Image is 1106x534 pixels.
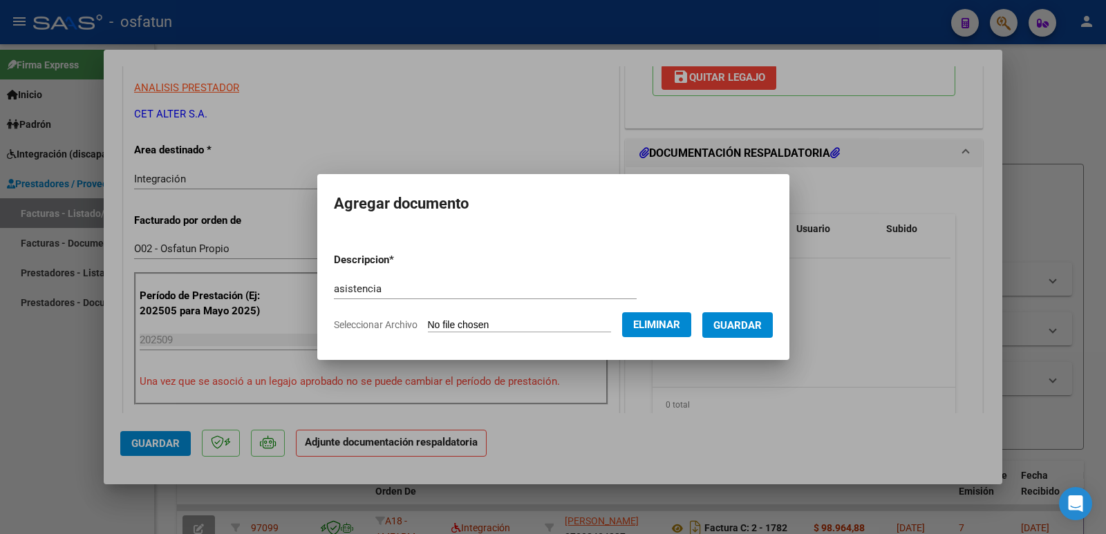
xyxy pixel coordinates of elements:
[1059,487,1092,520] div: Open Intercom Messenger
[622,312,691,337] button: Eliminar
[334,319,418,330] span: Seleccionar Archivo
[334,252,466,268] p: Descripcion
[713,319,762,332] span: Guardar
[334,191,773,217] h2: Agregar documento
[633,318,680,331] span: Eliminar
[702,312,773,338] button: Guardar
